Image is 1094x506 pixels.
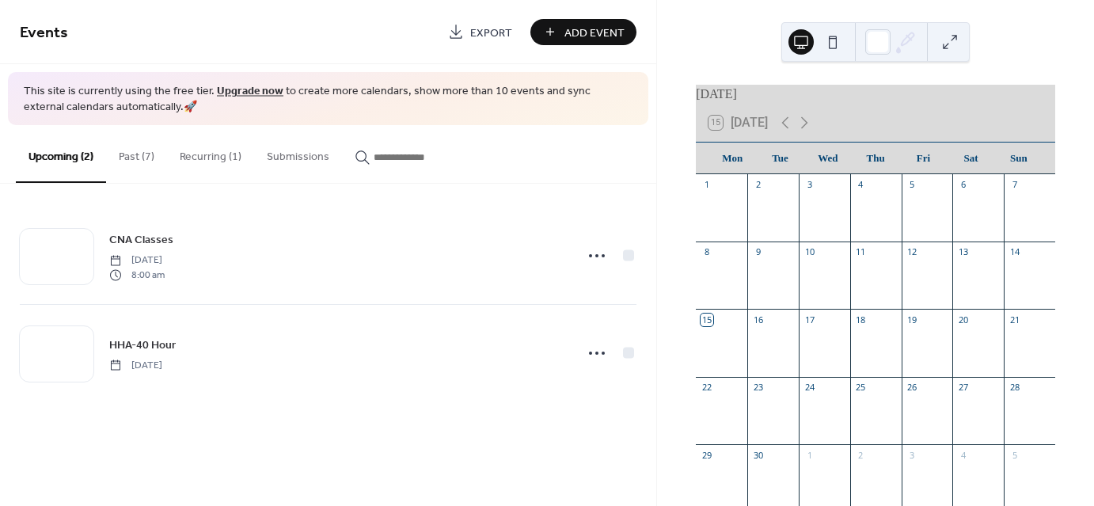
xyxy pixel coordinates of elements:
button: Submissions [254,125,342,181]
div: 25 [855,382,867,394]
div: 11 [855,246,867,258]
div: 13 [957,246,969,258]
span: [DATE] [109,253,165,268]
div: Wed [804,143,852,174]
div: 7 [1009,179,1020,191]
div: 17 [803,314,815,325]
div: Sun [995,143,1043,174]
div: 21 [1009,314,1020,325]
div: 2 [855,449,867,461]
div: 27 [957,382,969,394]
button: Past (7) [106,125,167,181]
span: HHA-40 Hour [109,337,176,353]
div: 4 [855,179,867,191]
div: 12 [906,246,918,258]
div: Sat [947,143,994,174]
div: Fri [899,143,947,174]
div: 6 [957,179,969,191]
span: Add Event [564,25,625,41]
div: 3 [906,449,918,461]
div: 26 [906,382,918,394]
span: [DATE] [109,358,162,372]
div: 20 [957,314,969,325]
div: 10 [803,246,815,258]
a: Upgrade now [217,81,283,102]
a: Export [436,19,524,45]
div: 30 [752,449,764,461]
div: 23 [752,382,764,394]
div: 22 [701,382,712,394]
span: This site is currently using the free tier. to create more calendars, show more than 10 events an... [24,84,632,115]
div: 8 [701,246,712,258]
div: 16 [752,314,764,325]
span: 8:00 am [109,268,165,282]
div: Tue [756,143,803,174]
div: 5 [906,179,918,191]
span: CNA Classes [109,232,173,249]
div: 5 [1009,449,1020,461]
div: 28 [1009,382,1020,394]
button: Upcoming (2) [16,125,106,183]
div: 24 [803,382,815,394]
span: Export [470,25,512,41]
div: 9 [752,246,764,258]
div: 14 [1009,246,1020,258]
button: Recurring (1) [167,125,254,181]
a: CNA Classes [109,230,173,249]
div: 1 [701,179,712,191]
span: Events [20,17,68,48]
div: 1 [803,449,815,461]
div: 19 [906,314,918,325]
a: HHA-40 Hour [109,336,176,354]
div: Mon [708,143,756,174]
div: 3 [803,179,815,191]
div: 15 [701,314,712,325]
button: Add Event [530,19,636,45]
div: 18 [855,314,867,325]
div: 2 [752,179,764,191]
div: 29 [701,449,712,461]
div: [DATE] [696,85,1055,104]
div: Thu [852,143,899,174]
div: 4 [957,449,969,461]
